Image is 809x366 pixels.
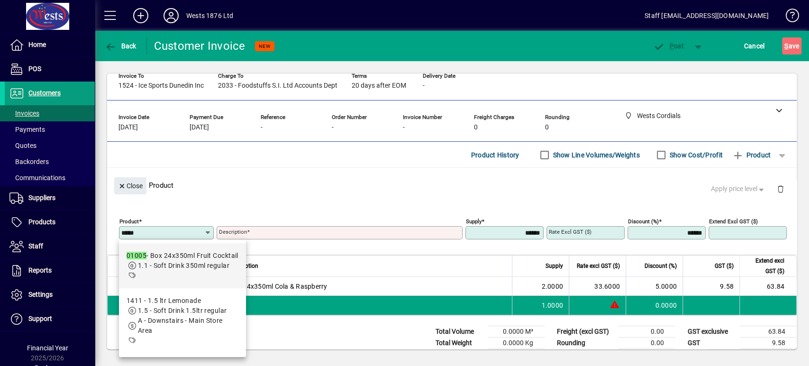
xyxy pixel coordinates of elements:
[742,37,767,55] button: Cancel
[9,110,39,117] span: Invoices
[645,8,769,23] div: Staff [EMAIL_ADDRESS][DOMAIN_NAME]
[683,338,740,349] td: GST
[261,124,263,131] span: -
[488,326,545,338] td: 0.0000 M³
[5,210,95,234] a: Products
[626,296,682,315] td: 0.0000
[28,41,46,48] span: Home
[218,82,337,90] span: 2033 - Foodstuffs S.I. Ltd Accounts Dept
[352,82,406,90] span: 20 days after EOM
[782,37,801,55] button: Save
[545,261,563,271] span: Supply
[683,326,740,338] td: GST exclusive
[114,177,146,194] button: Close
[542,282,564,291] span: 2.0000
[105,42,136,50] span: Back
[219,239,455,249] mat-error: Required
[709,218,758,225] mat-label: Extend excl GST ($)
[102,37,139,55] button: Back
[127,252,146,259] em: 01005
[112,181,149,190] app-page-header-button: Close
[127,251,238,261] div: - Box 24x350ml Fruit Cocktail
[5,121,95,137] a: Payments
[471,147,519,163] span: Product History
[9,126,45,133] span: Payments
[5,33,95,57] a: Home
[549,229,591,235] mat-label: Rate excl GST ($)
[542,301,564,310] span: 1.0000
[119,288,246,353] mat-option: 1411 - 1.5 ltr Lemonade
[423,82,425,90] span: -
[5,186,95,210] a: Suppliers
[119,243,246,288] mat-option: 01005 - Box 24x350ml Fruit Cocktail
[670,42,674,50] span: P
[740,338,797,349] td: 9.58
[474,124,478,131] span: 0
[259,43,271,49] span: NEW
[28,242,43,250] span: Staff
[467,146,523,164] button: Product History
[740,326,797,338] td: 63.84
[431,326,488,338] td: Total Volume
[219,229,247,235] mat-label: Description
[552,338,618,349] td: Rounding
[95,37,147,55] app-page-header-button: Back
[551,150,640,160] label: Show Line Volumes/Weights
[190,124,209,131] span: [DATE]
[5,259,95,283] a: Reports
[707,181,770,198] button: Apply price level
[466,218,482,225] mat-label: Supply
[745,256,784,276] span: Extend excl GST ($)
[138,317,223,334] span: A - Downstairs - Main Store Area
[28,65,41,73] span: POS
[156,7,186,24] button: Profile
[229,282,327,291] span: Box 24x350ml Cola & Raspberry
[138,307,227,314] span: 1.5 - Soft Drink 1.5ltr regular
[740,349,797,361] td: 73.42
[119,218,139,225] mat-label: Product
[784,38,799,54] span: ave
[5,235,95,258] a: Staff
[138,262,229,269] span: 1.1 - Soft Drink 350ml regular
[618,326,675,338] td: 0.00
[739,277,796,296] td: 63.84
[28,194,55,201] span: Suppliers
[28,315,52,322] span: Support
[5,307,95,331] a: Support
[577,261,620,271] span: Rate excl GST ($)
[127,296,238,306] div: 1411 - 1.5 ltr Lemonade
[645,261,677,271] span: Discount (%)
[5,154,95,170] a: Backorders
[682,277,739,296] td: 9.58
[648,37,689,55] button: Post
[9,158,49,165] span: Backorders
[186,8,233,23] div: Wests 1876 Ltd
[5,105,95,121] a: Invoices
[28,218,55,226] span: Products
[552,326,618,338] td: Freight (excl GST)
[403,124,405,131] span: -
[769,177,792,200] button: Delete
[769,184,792,193] app-page-header-button: Delete
[5,137,95,154] a: Quotes
[107,168,797,202] div: Product
[27,344,68,352] span: Financial Year
[778,2,797,33] a: Knowledge Base
[488,338,545,349] td: 0.0000 Kg
[545,124,549,131] span: 0
[9,142,36,149] span: Quotes
[5,57,95,81] a: POS
[711,184,766,194] span: Apply price level
[9,174,65,182] span: Communications
[431,338,488,349] td: Total Weight
[28,266,52,274] span: Reports
[715,261,734,271] span: GST ($)
[5,170,95,186] a: Communications
[668,150,723,160] label: Show Cost/Profit
[332,124,334,131] span: -
[126,7,156,24] button: Add
[118,178,143,194] span: Close
[653,42,684,50] span: ost
[118,82,204,90] span: 1524 - Ice Sports Dunedin Inc
[575,282,620,291] div: 33.6000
